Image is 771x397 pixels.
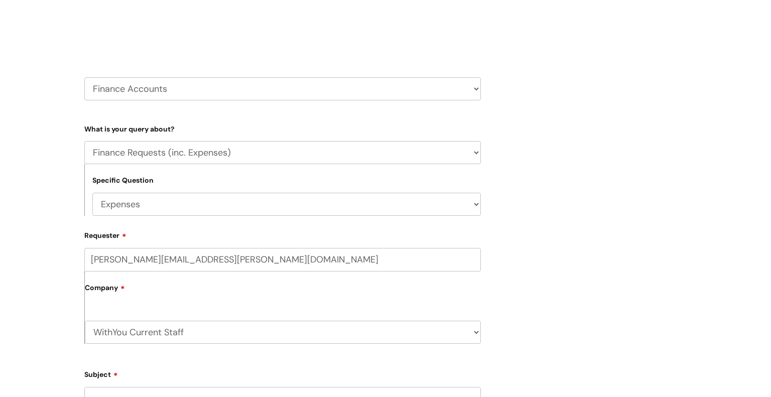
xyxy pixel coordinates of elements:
[84,228,481,240] label: Requester
[84,248,481,271] input: Email
[85,280,481,303] label: Company
[92,176,154,185] label: Specific Question
[84,123,481,134] label: What is your query about?
[84,367,481,379] label: Subject
[84,26,481,45] h2: Select issue type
